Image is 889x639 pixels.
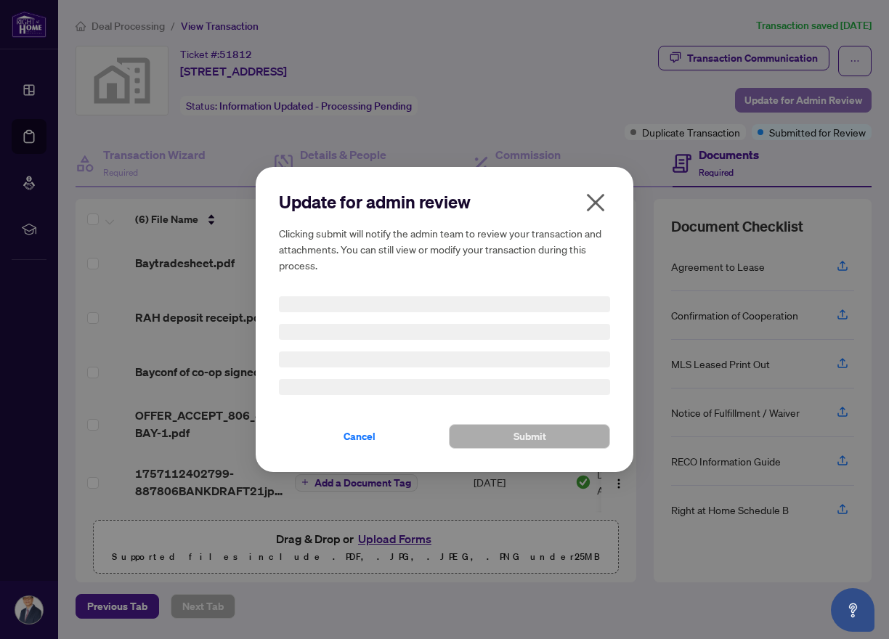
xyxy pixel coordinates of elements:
[831,588,874,632] button: Open asap
[449,424,610,449] button: Submit
[584,191,607,214] span: close
[344,425,376,448] span: Cancel
[279,424,440,449] button: Cancel
[279,190,610,213] h2: Update for admin review
[279,225,610,273] h5: Clicking submit will notify the admin team to review your transaction and attachments. You can st...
